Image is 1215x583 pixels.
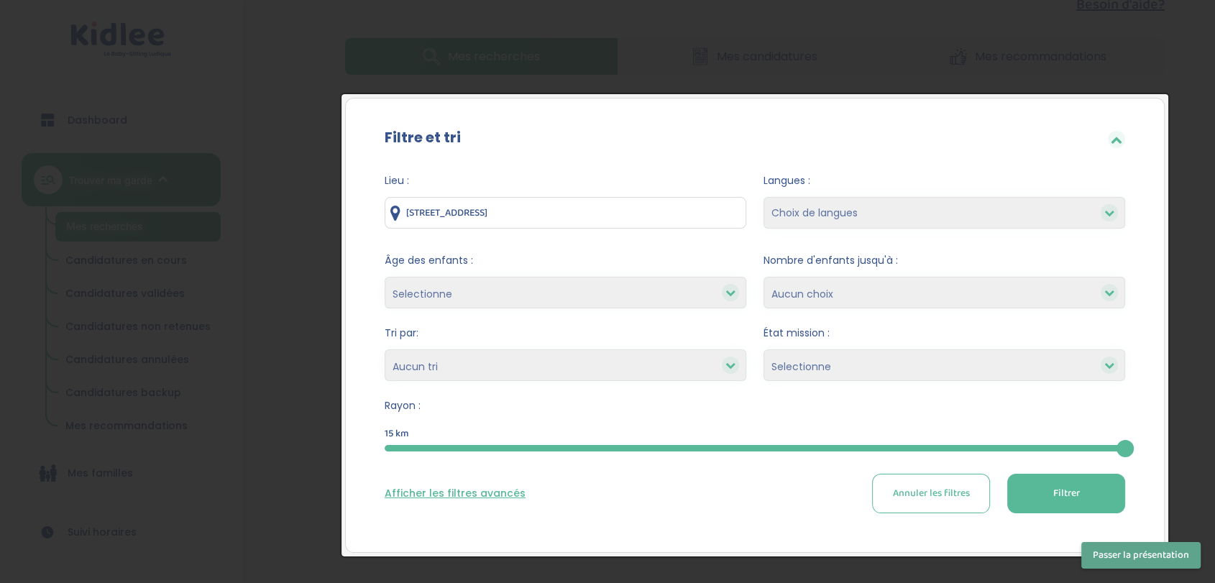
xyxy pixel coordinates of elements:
span: Lieu : [385,173,746,188]
span: Filtrer [1053,486,1079,501]
button: Filtrer [1007,474,1125,513]
span: Tri par: [385,326,746,341]
span: Annuler les filtres [892,486,969,501]
button: Passer la présentation [1081,542,1201,569]
button: Annuler les filtres [872,474,990,513]
span: Langues : [764,173,1125,188]
span: Âge des enfants : [385,253,746,268]
span: État mission : [764,326,1125,341]
label: Filtre et tri [385,127,461,148]
button: Afficher les filtres avancés [385,486,526,501]
span: Rayon : [385,398,1125,413]
span: Nombre d'enfants jusqu'à : [764,253,1125,268]
span: 15 km [385,426,409,441]
input: Ville ou code postale [385,197,746,229]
